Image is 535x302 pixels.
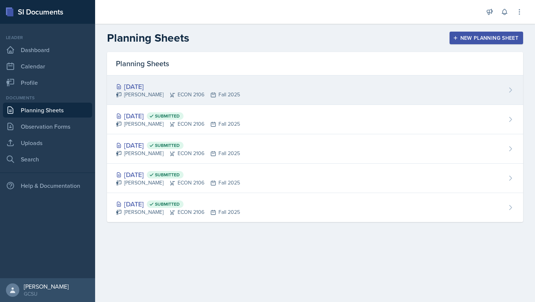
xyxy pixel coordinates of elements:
div: [DATE] [116,140,240,150]
a: Planning Sheets [3,103,92,118]
div: GCSU [24,290,69,298]
div: [PERSON_NAME] ECON 2106 Fall 2025 [116,150,240,157]
a: [DATE] Submitted [PERSON_NAME]ECON 2106Fall 2025 [107,105,523,134]
div: [PERSON_NAME] ECON 2106 Fall 2025 [116,91,240,99]
div: [PERSON_NAME] ECON 2106 Fall 2025 [116,179,240,187]
div: Planning Sheets [107,52,523,75]
a: Observation Forms [3,119,92,134]
a: Search [3,152,92,167]
a: [DATE] Submitted [PERSON_NAME]ECON 2106Fall 2025 [107,164,523,193]
span: Submitted [155,113,180,119]
span: Submitted [155,142,180,148]
div: [PERSON_NAME] ECON 2106 Fall 2025 [116,208,240,216]
div: [DATE] [116,111,240,121]
div: New Planning Sheet [454,35,518,41]
div: Documents [3,94,92,101]
span: Submitted [155,172,180,178]
a: Profile [3,75,92,90]
div: [PERSON_NAME] ECON 2106 Fall 2025 [116,120,240,128]
div: [DATE] [116,199,240,209]
div: Leader [3,34,92,41]
div: [DATE] [116,81,240,91]
a: [DATE] [PERSON_NAME]ECON 2106Fall 2025 [107,75,523,105]
a: Uploads [3,135,92,150]
a: [DATE] Submitted [PERSON_NAME]ECON 2106Fall 2025 [107,134,523,164]
a: [DATE] Submitted [PERSON_NAME]ECON 2106Fall 2025 [107,193,523,222]
span: Submitted [155,201,180,207]
h2: Planning Sheets [107,31,189,45]
div: Help & Documentation [3,178,92,193]
button: New Planning Sheet [450,32,523,44]
a: Dashboard [3,42,92,57]
div: [DATE] [116,170,240,180]
div: [PERSON_NAME] [24,283,69,290]
a: Calendar [3,59,92,74]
